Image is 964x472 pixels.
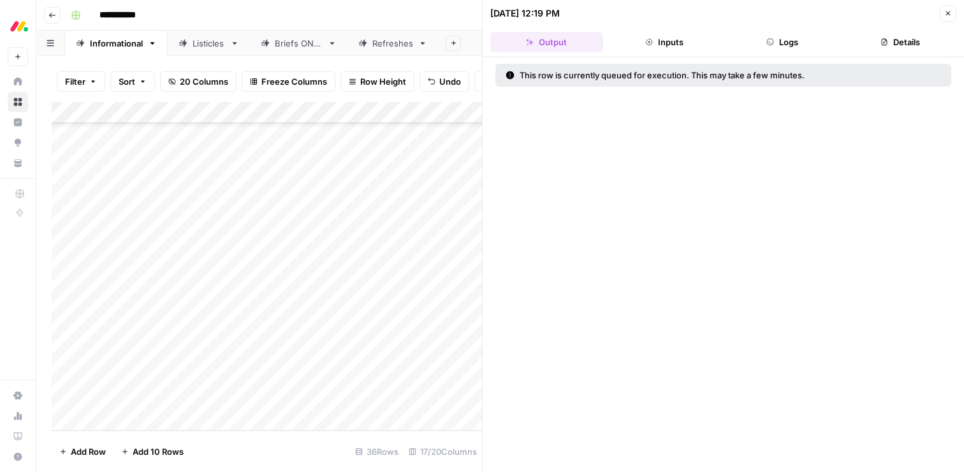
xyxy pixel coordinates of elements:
a: Settings [8,385,28,406]
a: Briefs ONLY [250,31,347,56]
button: Add Row [52,441,113,462]
a: Informational [65,31,168,56]
a: Your Data [8,153,28,173]
div: 17/20 Columns [404,441,482,462]
button: Logs [726,32,839,52]
button: Details [843,32,956,52]
span: Undo [439,75,461,88]
span: Sort [119,75,135,88]
button: Sort [110,71,155,92]
a: Refreshes [347,31,438,56]
button: Filter [57,71,105,92]
button: Row Height [340,71,414,92]
div: Listicles [193,37,225,50]
div: This row is currently queued for execution. This may take a few minutes. [506,69,873,82]
button: Undo [420,71,469,92]
div: 36 Rows [350,441,404,462]
button: Inputs [608,32,721,52]
img: Monday.com Logo [8,15,31,38]
span: Row Height [360,75,406,88]
button: Workspace: Monday.com [8,10,28,42]
div: Briefs ONLY [275,37,323,50]
button: Freeze Columns [242,71,335,92]
a: Learning Hub [8,426,28,447]
button: Help + Support [8,447,28,467]
a: Usage [8,406,28,426]
div: [DATE] 12:19 PM [490,7,560,20]
button: 20 Columns [160,71,237,92]
span: Filter [65,75,85,88]
a: Listicles [168,31,250,56]
button: Add 10 Rows [113,441,191,462]
a: Opportunities [8,132,28,153]
a: Browse [8,92,28,112]
span: Freeze Columns [261,75,327,88]
div: Refreshes [372,37,413,50]
a: Insights [8,112,28,132]
a: Home [8,71,28,92]
span: 20 Columns [180,75,228,88]
span: Add 10 Rows [133,445,184,458]
span: Add Row [71,445,106,458]
button: Output [490,32,603,52]
div: Informational [90,37,143,50]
